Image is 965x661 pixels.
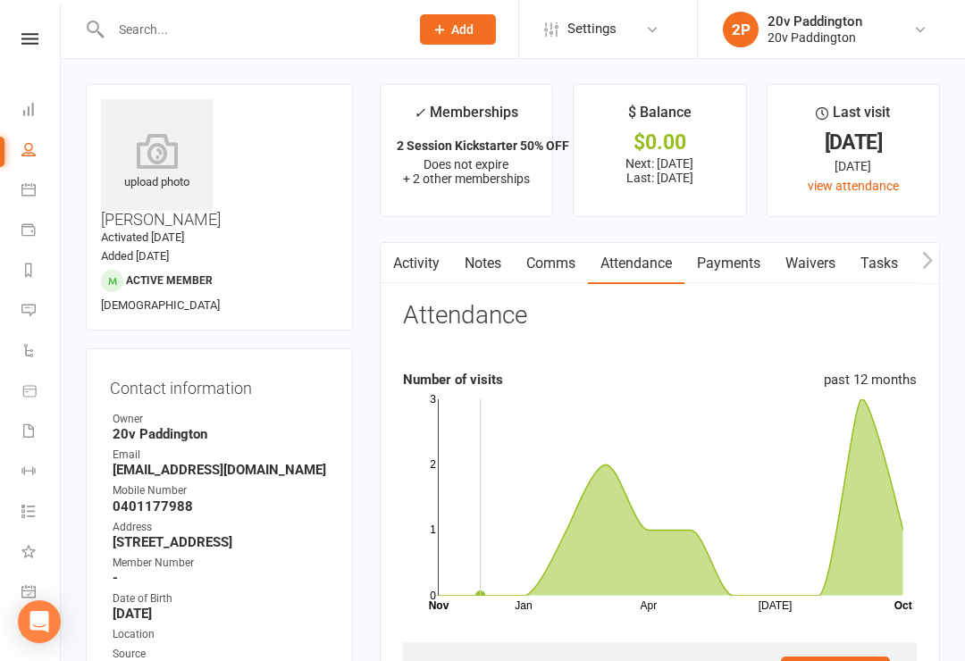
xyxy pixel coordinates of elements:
span: [DEMOGRAPHIC_DATA] [101,298,220,312]
a: Payments [684,243,773,284]
a: Waivers [773,243,848,284]
span: Settings [567,9,617,49]
h3: [PERSON_NAME] [101,99,338,229]
div: Owner [113,411,329,428]
time: Added [DATE] [101,249,169,263]
a: Reports [21,252,62,292]
strong: 0401177988 [113,498,329,515]
div: Date of Birth [113,590,329,607]
a: view attendance [808,179,899,193]
strong: 20v Paddington [113,426,329,442]
a: Calendar [21,172,62,212]
a: Activity [381,243,452,284]
p: Next: [DATE] Last: [DATE] [590,156,729,185]
div: $ Balance [628,101,692,133]
strong: [DATE] [113,606,329,622]
div: Memberships [414,101,518,134]
div: upload photo [101,133,213,192]
span: Does not expire [424,157,508,172]
a: Comms [514,243,588,284]
a: General attendance kiosk mode [21,573,62,614]
a: Dashboard [21,91,62,131]
a: Tasks [848,243,910,284]
h3: Contact information [110,372,329,397]
div: Last visit [816,101,890,133]
a: People [21,131,62,172]
div: 20v Paddington [768,29,862,46]
span: Add [451,22,474,37]
strong: Number of visits [403,372,503,388]
strong: [STREET_ADDRESS] [113,534,329,550]
div: 20v Paddington [768,13,862,29]
a: Product Sales [21,372,62,413]
div: Location [113,626,329,643]
div: Mobile Number [113,482,329,499]
a: Payments [21,212,62,252]
h3: Attendance [403,302,527,330]
time: Activated [DATE] [101,230,184,244]
div: [DATE] [784,156,923,176]
div: past 12 months [824,369,917,390]
span: + 2 other memberships [403,172,530,186]
div: Open Intercom Messenger [18,600,61,643]
a: Attendance [588,243,684,284]
div: $0.00 [590,133,729,152]
div: 2P [723,12,759,47]
strong: [EMAIL_ADDRESS][DOMAIN_NAME] [113,462,329,478]
a: What's New [21,533,62,573]
div: Address [113,519,329,536]
div: Member Number [113,555,329,572]
strong: - [113,570,329,586]
input: Search... [105,17,397,42]
span: Active member [126,274,213,287]
strong: 2 Session Kickstarter 50% OFF [397,138,569,153]
div: [DATE] [784,133,923,152]
i: ✓ [414,105,425,121]
div: Email [113,447,329,464]
button: Add [420,14,496,45]
a: Notes [452,243,514,284]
